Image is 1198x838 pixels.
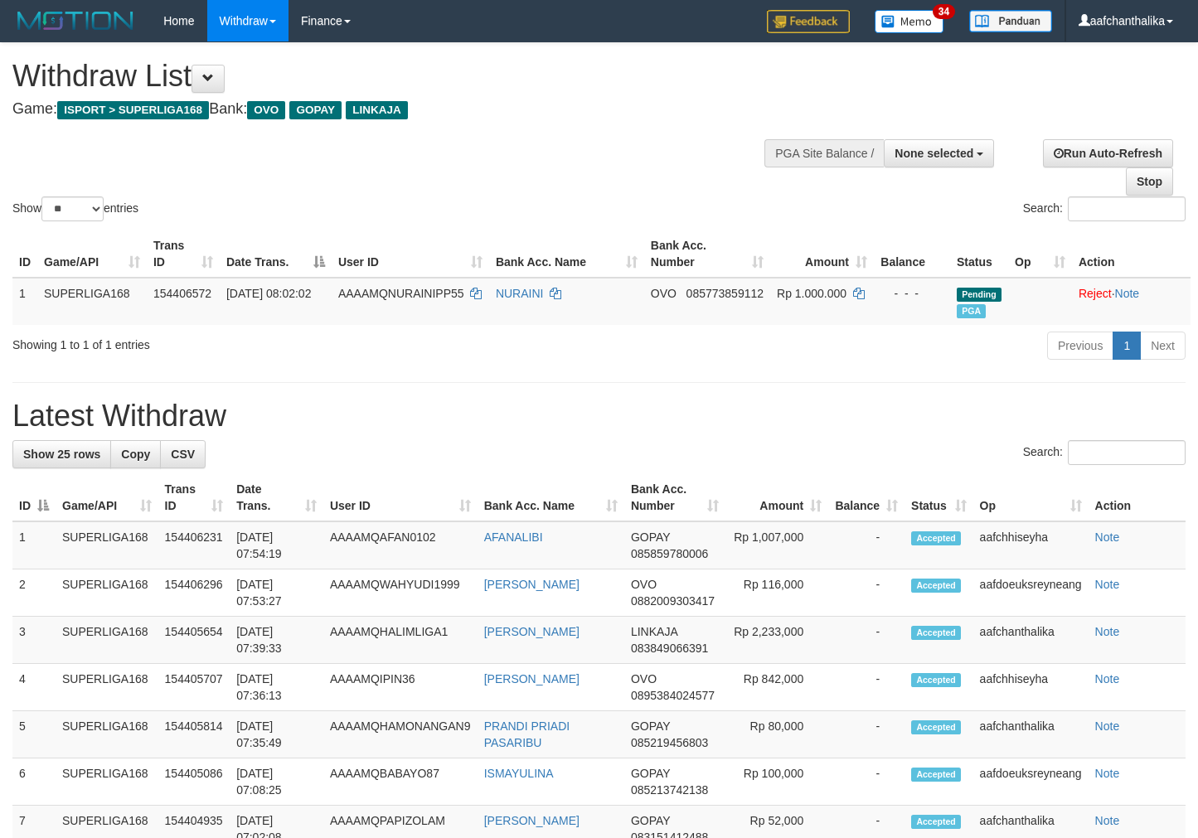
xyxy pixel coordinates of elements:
label: Search: [1023,440,1186,465]
a: [PERSON_NAME] [484,578,580,591]
th: Status [950,230,1008,278]
th: Balance [874,230,950,278]
a: [PERSON_NAME] [484,625,580,638]
td: SUPERLIGA168 [56,758,158,806]
span: Pending [957,288,1002,302]
a: Note [1115,287,1140,300]
span: GOPAY [631,719,670,733]
td: aafdoeuksreyneang [973,569,1089,617]
span: GOPAY [631,767,670,780]
td: - [828,711,905,758]
th: Bank Acc. Name: activate to sort column ascending [478,474,624,521]
td: SUPERLIGA168 [56,569,158,617]
td: AAAAMQWAHYUDI1999 [323,569,478,617]
td: SUPERLIGA168 [56,617,158,664]
a: [PERSON_NAME] [484,672,580,685]
span: Copy 085773859112 to clipboard [686,287,764,300]
a: NURAINI [496,287,544,300]
a: Next [1140,332,1186,360]
td: [DATE] 07:08:25 [230,758,323,806]
td: - [828,569,905,617]
td: 154405086 [158,758,230,806]
td: aafchanthalika [973,617,1089,664]
td: - [828,521,905,569]
span: LINKAJA [631,625,677,638]
a: Previous [1047,332,1113,360]
a: Note [1095,719,1120,733]
span: Show 25 rows [23,448,100,461]
span: 154406572 [153,287,211,300]
th: Balance: activate to sort column ascending [828,474,905,521]
td: 1 [12,278,37,325]
span: CSV [171,448,195,461]
td: 154406231 [158,521,230,569]
label: Show entries [12,196,138,221]
a: AFANALIBI [484,530,543,544]
td: SUPERLIGA168 [56,521,158,569]
td: 154405814 [158,711,230,758]
a: [PERSON_NAME] [484,814,580,827]
td: SUPERLIGA168 [37,278,147,325]
th: Bank Acc. Number: activate to sort column ascending [624,474,725,521]
a: CSV [160,440,206,468]
span: Accepted [911,815,961,829]
h4: Game: Bank: [12,101,782,118]
td: [DATE] 07:54:19 [230,521,323,569]
span: [DATE] 08:02:02 [226,287,311,300]
a: Copy [110,440,161,468]
button: None selected [884,139,994,167]
th: Bank Acc. Name: activate to sort column ascending [489,230,644,278]
a: Show 25 rows [12,440,111,468]
span: Copy 085219456803 to clipboard [631,736,708,749]
span: OVO [631,578,657,591]
select: Showentries [41,196,104,221]
td: AAAAMQBABAYO87 [323,758,478,806]
span: Accepted [911,673,961,687]
label: Search: [1023,196,1186,221]
th: Game/API: activate to sort column ascending [37,230,147,278]
th: Action [1089,474,1186,521]
a: Note [1095,672,1120,685]
span: Accepted [911,768,961,782]
span: Copy 0882009303417 to clipboard [631,594,715,608]
td: · [1072,278,1191,325]
td: AAAAMQIPIN36 [323,664,478,711]
span: OVO [247,101,285,119]
span: Copy [121,448,150,461]
td: [DATE] 07:39:33 [230,617,323,664]
td: AAAAMQHALIMLIGA1 [323,617,478,664]
th: Game/API: activate to sort column ascending [56,474,158,521]
span: GOPAY [289,101,342,119]
img: Button%20Memo.svg [875,10,944,33]
img: Feedback.jpg [767,10,850,33]
span: Copy 085213742138 to clipboard [631,783,708,797]
td: 4 [12,664,56,711]
a: 1 [1113,332,1141,360]
img: MOTION_logo.png [12,8,138,33]
th: User ID: activate to sort column ascending [332,230,489,278]
td: aafchhiseyha [973,521,1089,569]
span: GOPAY [631,814,670,827]
span: OVO [651,287,677,300]
span: OVO [631,672,657,685]
input: Search: [1068,440,1186,465]
th: Action [1072,230,1191,278]
div: - - - [880,285,943,302]
td: 3 [12,617,56,664]
th: ID [12,230,37,278]
td: aafdoeuksreyneang [973,758,1089,806]
th: Op: activate to sort column ascending [1008,230,1072,278]
span: Copy 083849066391 to clipboard [631,642,708,655]
th: Date Trans.: activate to sort column ascending [230,474,323,521]
td: Rp 116,000 [725,569,828,617]
th: Trans ID: activate to sort column ascending [147,230,220,278]
td: SUPERLIGA168 [56,664,158,711]
a: Note [1095,578,1120,591]
td: [DATE] 07:36:13 [230,664,323,711]
td: [DATE] 07:35:49 [230,711,323,758]
th: User ID: activate to sort column ascending [323,474,478,521]
td: aafchhiseyha [973,664,1089,711]
span: 34 [933,4,955,19]
td: 6 [12,758,56,806]
th: Op: activate to sort column ascending [973,474,1089,521]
